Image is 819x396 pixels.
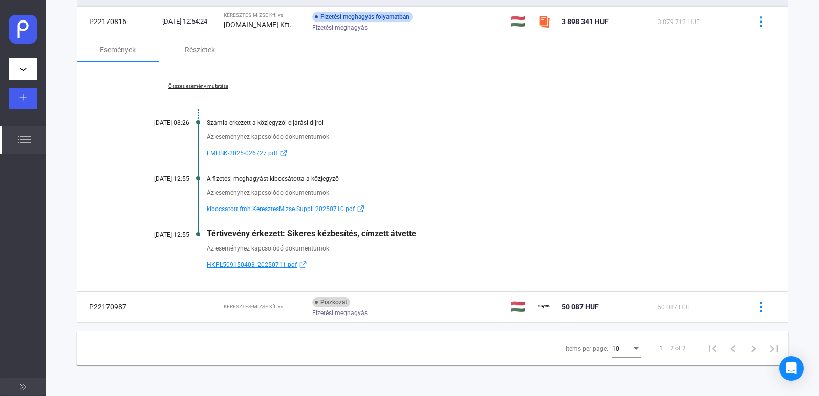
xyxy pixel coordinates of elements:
[207,243,737,254] div: Az eseményhez kapcsolódó dokumentumok:
[506,291,533,322] td: 🇭🇺
[77,291,158,322] td: P22170987
[128,175,189,182] div: [DATE] 12:55
[207,203,737,215] a: kibocsatott.fmh.KeresztesMizse.Suppli.20250710.pdfexternal-link-blue
[207,132,737,142] div: Az eseményhez kapcsolódó dokumentumok:
[750,11,771,32] button: more-blue
[207,259,297,271] span: HKPL509150403_20250711.pdf
[100,44,136,56] div: Események
[18,134,31,146] img: list.svg
[764,338,784,359] button: Last page
[9,15,38,44] img: payee-webclip.svg
[224,20,292,29] strong: [DOMAIN_NAME] Kft.
[756,302,766,312] img: more-blue
[20,384,26,390] img: arrow-double-right-grey.svg
[207,147,277,159] span: FMHBK-2025-026727.pdf
[207,119,737,127] div: Számla érkezett a közjegyzői eljárási díjról
[224,12,304,18] div: KERESZTES-MIZSE Kft. vs
[612,342,641,355] mat-select: Items per page:
[312,22,368,34] span: Fizetési meghagyás
[207,203,355,215] span: kibocsatott.fmh.KeresztesMizse.Suppli.20250710.pdf
[207,175,737,182] div: A fizetési meghagyást kibocsátotta a közjegyző
[207,228,737,238] div: Tértivevény érkezett: Sikeres kézbesítés, címzett átvette
[162,16,215,27] div: [DATE] 12:54:24
[750,296,771,318] button: more-blue
[756,16,766,27] img: more-blue
[658,304,691,311] span: 50 087 HUF
[312,307,368,319] span: Fizetési meghagyás
[702,338,723,359] button: First page
[743,338,764,359] button: Next page
[312,12,413,22] div: Fizetési meghagyás folyamatban
[77,6,158,37] td: P22170816
[723,338,743,359] button: Previous page
[297,261,309,268] img: external-link-blue
[506,6,533,37] td: 🇭🇺
[185,44,215,56] div: Részletek
[128,119,189,127] div: [DATE] 08:26
[19,94,27,101] img: plus-white.svg
[538,301,550,313] img: payee-logo
[355,205,367,213] img: external-link-blue
[312,297,350,307] div: Piszkozat
[538,15,550,28] img: szamlazzhu-mini
[779,356,804,381] div: Open Intercom Messenger
[207,147,737,159] a: FMHBK-2025-026727.pdfexternal-link-blue
[658,18,700,26] span: 3 879 712 HUF
[659,342,686,355] div: 1 – 2 of 2
[566,343,608,355] div: Items per page:
[562,17,609,26] span: 3 898 341 HUF
[612,345,619,352] span: 10
[277,149,290,157] img: external-link-blue
[207,259,737,271] a: HKPL509150403_20250711.pdfexternal-link-blue
[207,187,737,198] div: Az eseményhez kapcsolódó dokumentumok:
[224,304,304,310] div: KERESZTES-MIZSE Kft. vs
[562,303,599,311] span: 50 087 HUF
[128,231,189,238] div: [DATE] 12:55
[128,83,268,89] a: Összes esemény mutatása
